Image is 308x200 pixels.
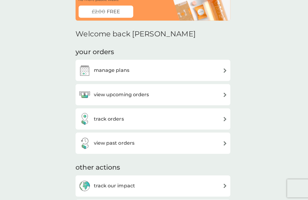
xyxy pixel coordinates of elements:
h3: your orders [77,47,115,56]
img: arrow right [223,92,228,96]
img: arrow right [223,140,228,144]
h3: view upcoming orders [95,90,150,98]
h3: track orders [95,114,125,122]
h3: track our impact [95,180,136,188]
img: arrow right [223,68,228,72]
img: arrow right [223,116,228,120]
h3: manage plans [95,66,131,74]
h2: Welcome back [PERSON_NAME] [77,29,196,38]
span: FREE [108,8,122,15]
img: arrow right [223,182,228,186]
h3: other actions [77,162,122,171]
span: £2.00 [94,8,107,15]
h3: view past orders [95,138,136,146]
